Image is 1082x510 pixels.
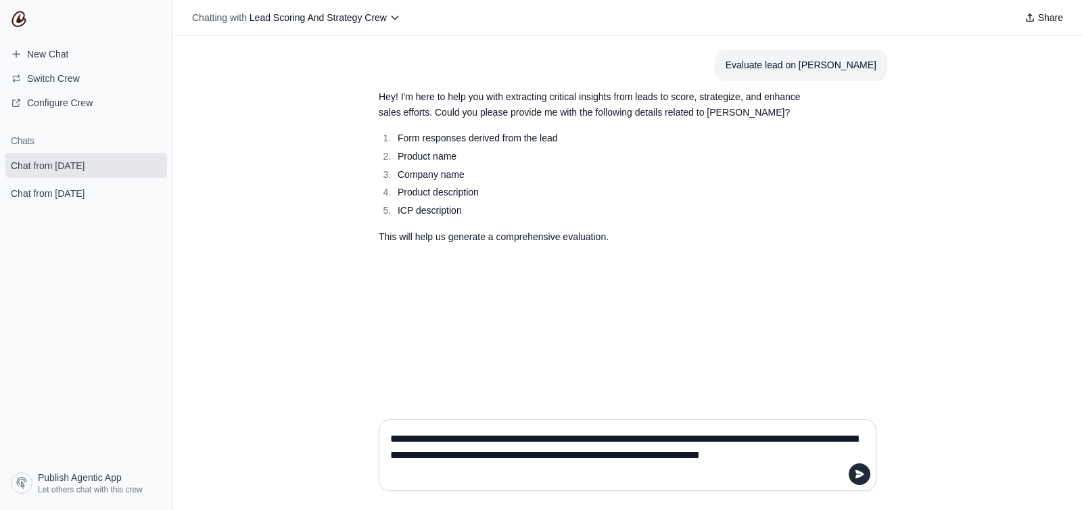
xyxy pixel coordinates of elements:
[715,49,887,81] section: User message
[38,484,143,495] span: Let others chat with this crew
[5,467,167,499] a: Publish Agentic App Let others chat with this crew
[27,96,93,110] span: Configure Crew
[27,47,68,61] span: New Chat
[250,12,387,23] span: Lead Scoring And Strategy Crew
[5,153,167,178] a: Chat from [DATE]
[1038,11,1063,24] span: Share
[368,81,822,253] section: Response
[394,185,811,200] li: Product description
[11,11,27,27] img: CrewAI Logo
[1019,8,1068,27] button: Share
[394,131,811,146] li: Form responses derived from the lead
[5,43,167,65] a: New Chat
[394,149,811,164] li: Product name
[5,92,167,114] a: Configure Crew
[5,181,167,206] a: Chat from [DATE]
[27,72,80,85] span: Switch Crew
[379,89,811,120] p: Hey! I'm here to help you with extracting critical insights from leads to score, strategize, and ...
[379,229,811,245] p: This will help us generate a comprehensive evaluation.
[192,11,247,24] span: Chatting with
[5,68,167,89] button: Switch Crew
[187,8,406,27] button: Chatting with Lead Scoring And Strategy Crew
[38,471,122,484] span: Publish Agentic App
[11,159,85,172] span: Chat from [DATE]
[394,203,811,218] li: ICP description
[11,187,85,200] span: Chat from [DATE]
[394,167,811,183] li: Company name
[726,57,876,73] div: Evaluate lead on [PERSON_NAME]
